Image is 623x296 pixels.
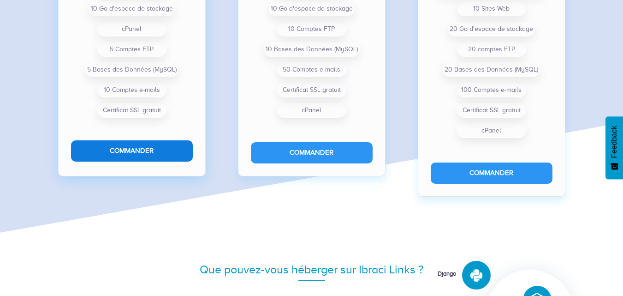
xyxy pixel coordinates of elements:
[277,103,346,118] li: cPanel
[443,62,540,77] li: 20 Bases des Données (MySQL)
[457,1,526,16] li: 10 Sites Web
[610,126,618,158] span: Feedback
[251,142,373,163] button: Commander
[457,123,526,138] li: cPanel
[277,83,346,97] li: Certificat SSL gratuit
[387,270,456,278] div: Django
[277,22,346,36] li: 10 Comptes FTP
[97,42,166,57] li: 5 Comptes FTP
[71,140,193,161] button: Commander
[269,1,355,16] li: 10 Go d'espace de stockage
[457,83,526,97] li: 100 Comptes e-mails
[49,261,575,278] div: Que pouvez-vous héberger sur Ibraci Links ?
[97,83,166,97] li: 10 Comptes e-mails
[89,1,175,16] li: 10 Go d'espace de stockage
[97,22,166,36] li: cPanel
[448,22,535,36] li: 20 Go d'espace de stockage
[85,62,178,77] li: 5 Bases des Données (MySQL)
[97,103,166,118] li: Certificat SSL gratuit
[277,62,346,77] li: 50 Comptes e-mails
[264,42,360,57] li: 10 Bases des Données (MySQL)
[605,116,623,179] button: Feedback - Afficher l’enquête
[457,42,526,57] li: 20 comptes FTP
[431,163,552,183] button: Commander
[457,103,526,118] li: Certificat SSL gratuit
